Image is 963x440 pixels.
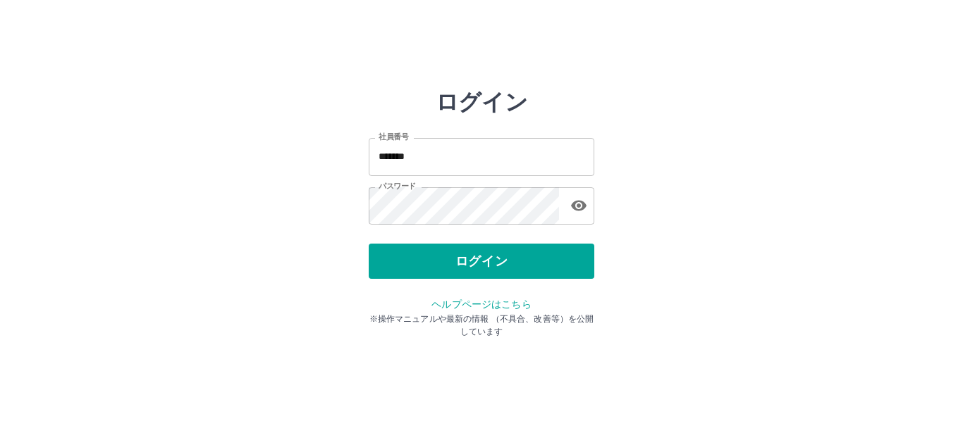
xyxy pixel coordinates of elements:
p: ※操作マニュアルや最新の情報 （不具合、改善等）を公開しています [369,313,594,338]
button: ログイン [369,244,594,279]
label: 社員番号 [379,132,408,142]
label: パスワード [379,181,416,191]
h2: ログイン [436,89,528,115]
a: ヘルプページはこちら [431,298,531,310]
